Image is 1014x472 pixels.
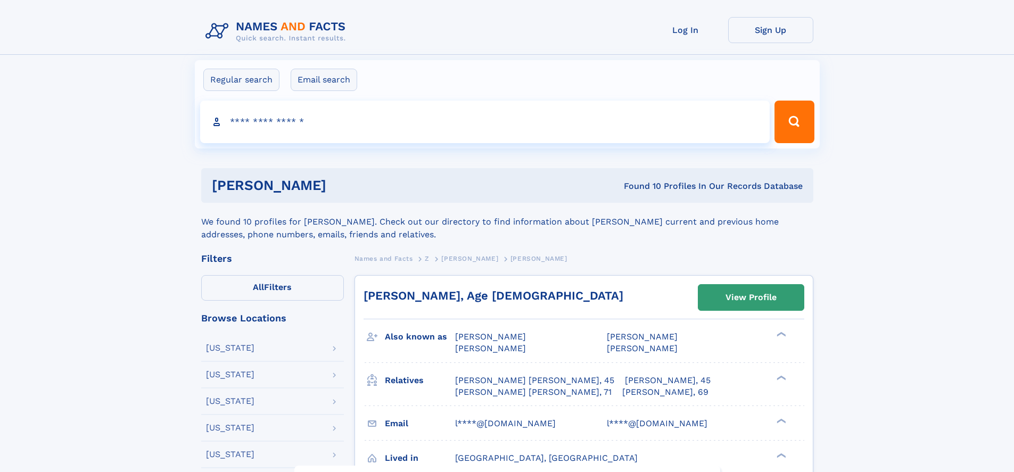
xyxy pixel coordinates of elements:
[253,282,264,292] span: All
[607,332,678,342] span: [PERSON_NAME]
[455,343,526,353] span: [PERSON_NAME]
[622,386,708,398] a: [PERSON_NAME], 69
[625,375,711,386] a: [PERSON_NAME], 45
[291,69,357,91] label: Email search
[385,328,455,346] h3: Also known as
[607,343,678,353] span: [PERSON_NAME]
[203,69,279,91] label: Regular search
[774,374,787,381] div: ❯
[385,371,455,390] h3: Relatives
[212,179,475,192] h1: [PERSON_NAME]
[455,386,612,398] a: [PERSON_NAME] [PERSON_NAME], 71
[206,370,254,379] div: [US_STATE]
[201,17,355,46] img: Logo Names and Facts
[698,285,804,310] a: View Profile
[385,415,455,433] h3: Email
[206,397,254,405] div: [US_STATE]
[201,313,344,323] div: Browse Locations
[201,254,344,263] div: Filters
[774,417,787,424] div: ❯
[200,101,770,143] input: search input
[455,332,526,342] span: [PERSON_NAME]
[510,255,567,262] span: [PERSON_NAME]
[385,449,455,467] h3: Lived in
[455,375,614,386] a: [PERSON_NAME] [PERSON_NAME], 45
[206,424,254,432] div: [US_STATE]
[441,255,498,262] span: [PERSON_NAME]
[364,289,623,302] a: [PERSON_NAME], Age [DEMOGRAPHIC_DATA]
[441,252,498,265] a: [PERSON_NAME]
[206,450,254,459] div: [US_STATE]
[206,344,254,352] div: [US_STATE]
[774,101,814,143] button: Search Button
[726,285,777,310] div: View Profile
[355,252,413,265] a: Names and Facts
[774,331,787,338] div: ❯
[425,255,430,262] span: Z
[643,17,728,43] a: Log In
[425,252,430,265] a: Z
[201,275,344,301] label: Filters
[774,452,787,459] div: ❯
[201,203,813,241] div: We found 10 profiles for [PERSON_NAME]. Check out our directory to find information about [PERSON...
[475,180,803,192] div: Found 10 Profiles In Our Records Database
[455,453,638,463] span: [GEOGRAPHIC_DATA], [GEOGRAPHIC_DATA]
[728,17,813,43] a: Sign Up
